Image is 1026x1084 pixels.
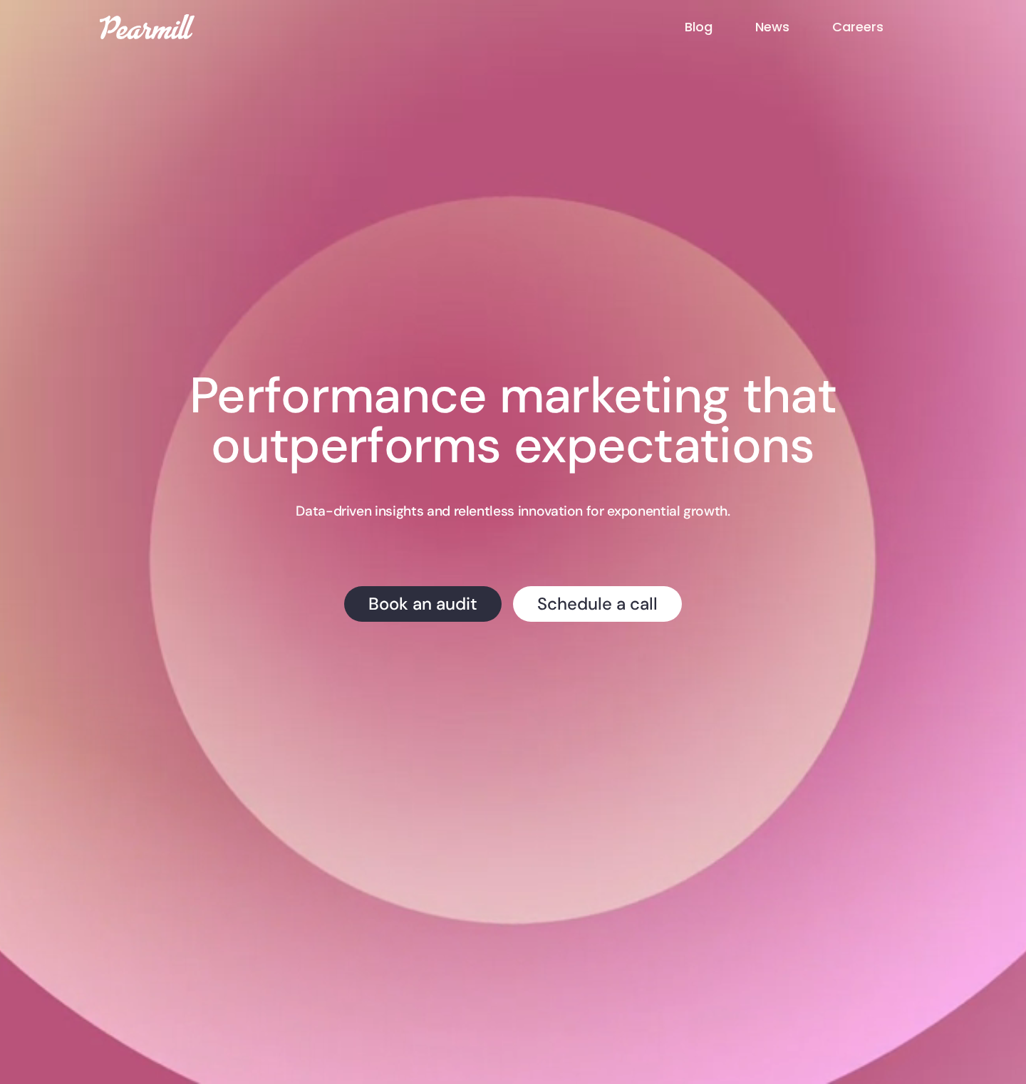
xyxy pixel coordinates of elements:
[114,371,912,471] h1: Performance marketing that outperforms expectations
[513,586,682,622] a: Schedule a call
[100,14,195,39] img: Pearmill logo
[344,586,502,622] a: Book an audit
[832,18,926,36] a: Careers
[296,502,730,521] p: Data-driven insights and relentless innovation for exponential growth.
[685,18,755,36] a: Blog
[755,18,832,36] a: News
